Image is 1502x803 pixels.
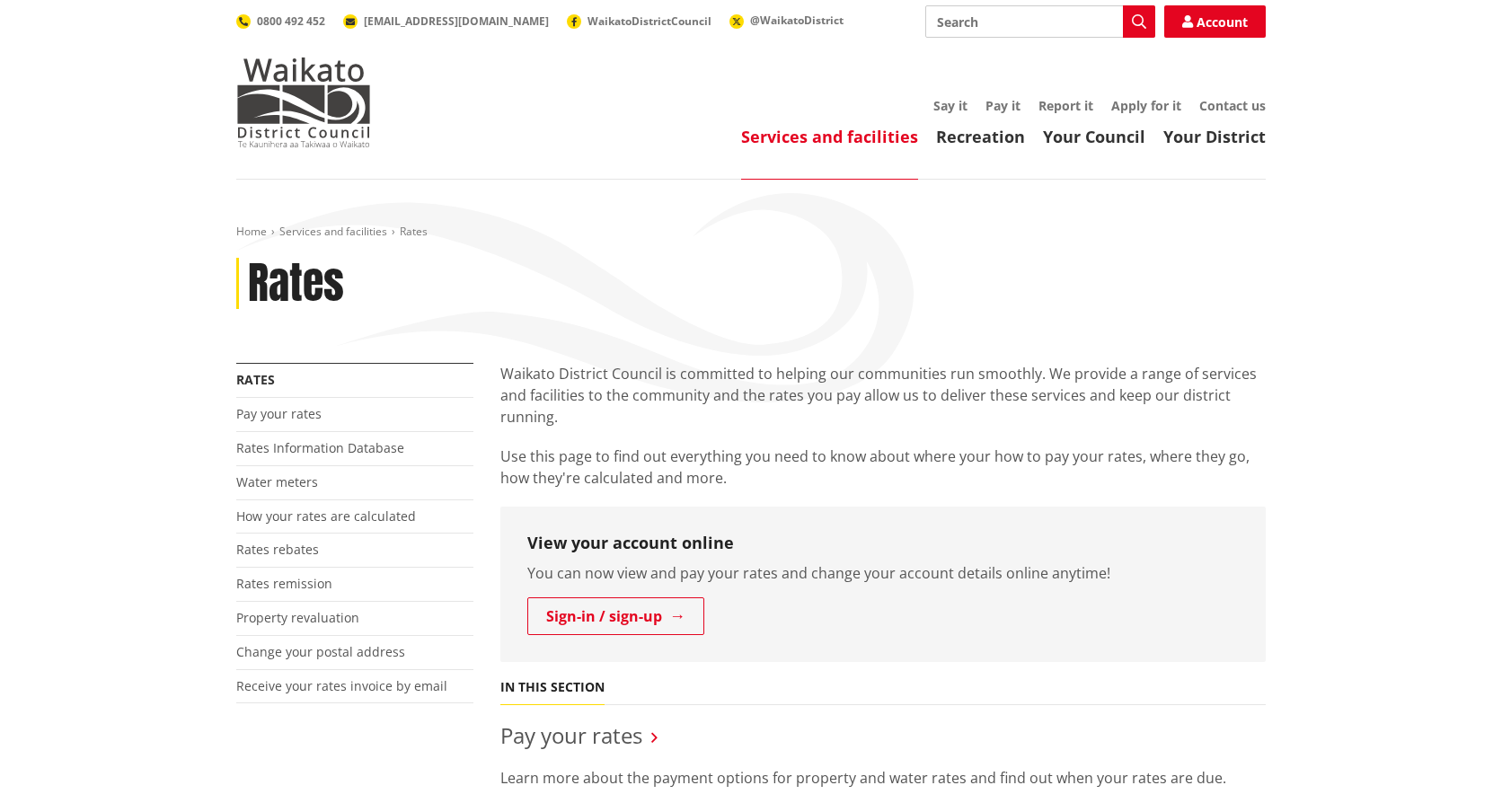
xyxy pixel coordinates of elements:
p: You can now view and pay your rates and change your account details online anytime! [527,562,1239,584]
a: Property revaluation [236,609,359,626]
a: Receive your rates invoice by email [236,677,447,694]
a: Say it [933,97,967,114]
a: WaikatoDistrictCouncil [567,13,711,29]
span: 0800 492 452 [257,13,325,29]
a: Sign-in / sign-up [527,597,704,635]
span: WaikatoDistrictCouncil [588,13,711,29]
a: Your District [1163,126,1266,147]
nav: breadcrumb [236,225,1266,240]
img: Waikato District Council - Te Kaunihera aa Takiwaa o Waikato [236,57,371,147]
a: Rates Information Database [236,439,404,456]
a: Pay your rates [236,405,322,422]
a: @WaikatoDistrict [729,13,844,28]
a: Services and facilities [279,224,387,239]
a: Contact us [1199,97,1266,114]
p: Use this page to find out everything you need to know about where your how to pay your rates, whe... [500,446,1266,489]
span: [EMAIL_ADDRESS][DOMAIN_NAME] [364,13,549,29]
a: Rates [236,371,275,388]
a: Report it [1038,97,1093,114]
span: Rates [400,224,428,239]
a: Home [236,224,267,239]
a: Change your postal address [236,643,405,660]
h5: In this section [500,680,605,695]
a: Recreation [936,126,1025,147]
h1: Rates [248,258,344,310]
a: Your Council [1043,126,1145,147]
span: @WaikatoDistrict [750,13,844,28]
a: Services and facilities [741,126,918,147]
h3: View your account online [527,534,1239,553]
a: Pay your rates [500,720,642,750]
a: Pay it [985,97,1020,114]
a: Rates remission [236,575,332,592]
a: [EMAIL_ADDRESS][DOMAIN_NAME] [343,13,549,29]
a: Account [1164,5,1266,38]
p: Learn more about the payment options for property and water rates and find out when your rates ar... [500,767,1266,789]
a: 0800 492 452 [236,13,325,29]
p: Waikato District Council is committed to helping our communities run smoothly. We provide a range... [500,363,1266,428]
a: Apply for it [1111,97,1181,114]
a: How your rates are calculated [236,507,416,525]
a: Rates rebates [236,541,319,558]
a: Water meters [236,473,318,490]
input: Search input [925,5,1155,38]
